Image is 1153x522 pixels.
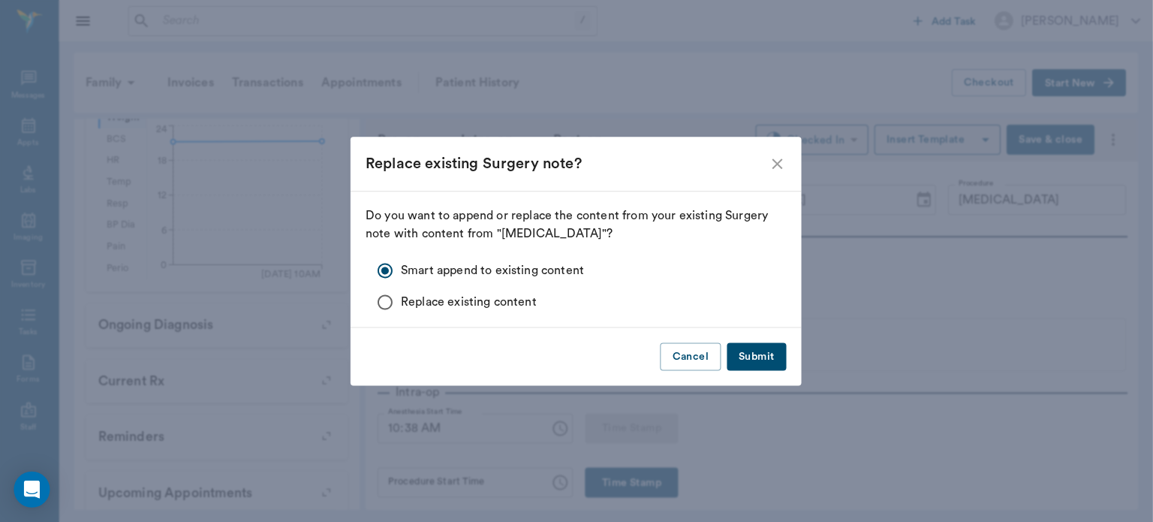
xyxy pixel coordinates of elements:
[402,293,537,311] span: Replace existing content
[769,155,787,173] button: close
[378,255,787,318] div: option
[727,342,787,370] button: Submit
[15,471,51,507] div: Open Intercom Messenger
[366,152,769,176] div: Replace existing Surgery note?
[661,342,721,370] button: Cancel
[366,207,787,318] div: Do you want to append or replace the content from your existing Surgery note with content from "[...
[402,261,585,279] span: Smart append to existing content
